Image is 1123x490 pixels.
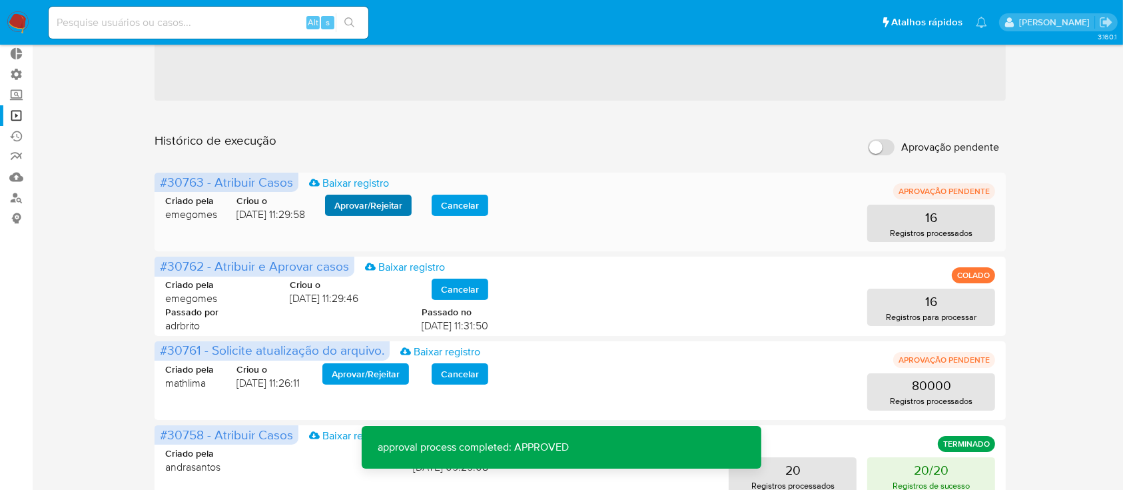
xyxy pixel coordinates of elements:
[1098,31,1116,42] span: 3.160.1
[49,14,368,31] input: Pesquise usuários ou casos...
[326,16,330,29] span: s
[891,15,962,29] span: Atalhos rápidos
[1099,15,1113,29] a: Sair
[1019,16,1094,29] p: adriano.brito@mercadolivre.com
[976,17,987,28] a: Notificações
[336,13,363,32] button: search-icon
[308,16,318,29] span: Alt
